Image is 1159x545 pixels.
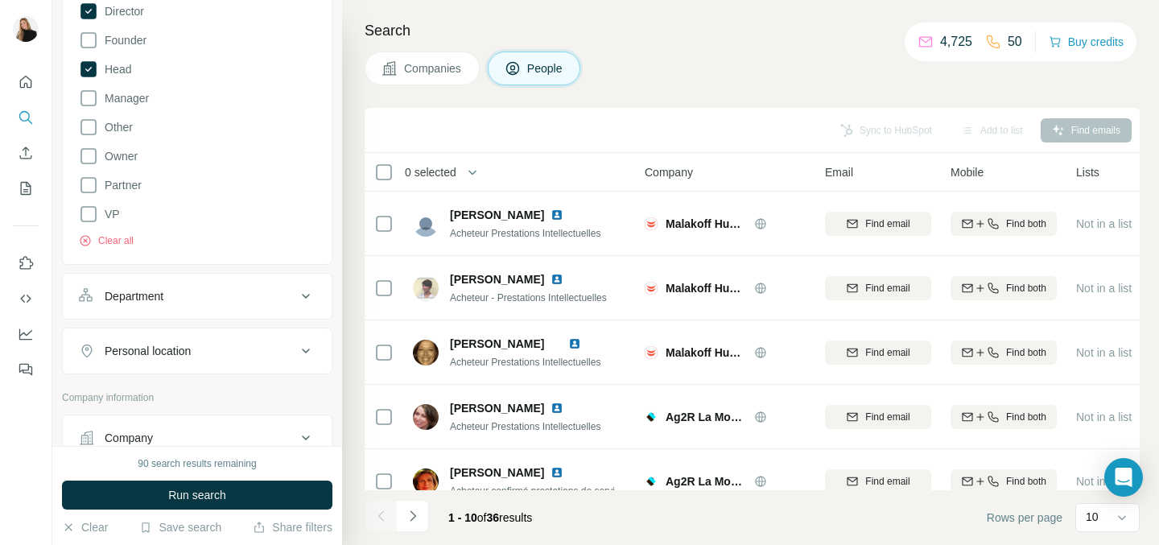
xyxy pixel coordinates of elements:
button: Buy credits [1049,31,1124,53]
button: My lists [13,174,39,203]
img: Logo of Ag2R La Mondiale [645,411,658,423]
img: Logo of Malakoff Humanis [645,282,658,295]
p: 10 [1086,509,1099,525]
img: LinkedIn logo [551,273,563,286]
span: Director [98,3,144,19]
span: [PERSON_NAME] [450,271,544,287]
button: Dashboard [13,320,39,349]
button: Navigate to next page [397,500,429,532]
button: Clear [62,519,108,535]
div: 90 search results remaining [138,456,256,471]
button: Personal location [63,332,332,370]
img: Avatar [413,275,439,301]
span: Find email [865,474,909,489]
span: Find both [1006,410,1046,424]
span: Partner [98,177,142,193]
span: Not in a list [1076,475,1132,488]
span: Find email [865,281,909,295]
span: Not in a list [1076,346,1132,359]
img: Avatar [413,469,439,494]
span: Find email [865,345,909,360]
span: Companies [404,60,463,76]
img: LinkedIn logo [568,337,581,350]
button: Search [13,103,39,132]
span: Manager [98,90,149,106]
span: Acheteur Prestations Intellectuelles [450,228,600,239]
div: Company [105,430,153,446]
span: Find both [1006,217,1046,231]
img: Avatar [13,16,39,42]
span: Mobile [951,164,984,180]
span: People [527,60,564,76]
span: Company [645,164,693,180]
span: [PERSON_NAME] [450,400,544,416]
button: Company [63,419,332,457]
button: Find both [951,469,1057,493]
span: Acheteur Prestations Intellectuelles [450,357,600,368]
button: Use Surfe API [13,284,39,313]
span: Not in a list [1076,217,1132,230]
span: Head [98,61,131,77]
img: Logo of Malakoff Humanis [645,217,658,230]
span: [PERSON_NAME] [450,337,544,350]
span: Acheteur Prestations Intellectuelles [450,421,600,432]
span: [PERSON_NAME] [450,207,544,223]
p: 4,725 [940,32,972,52]
img: Avatar [413,211,439,237]
span: Find both [1006,474,1046,489]
span: 0 selected [405,164,456,180]
button: Find both [951,341,1057,365]
button: Find both [951,405,1057,429]
button: Find email [825,276,931,300]
button: Clear all [79,233,134,248]
button: Share filters [253,519,332,535]
span: Rows per page [987,510,1062,526]
span: Run search [168,487,226,503]
span: [PERSON_NAME] [450,464,544,481]
span: Find both [1006,281,1046,295]
span: Ag2R La Mondiale [666,409,746,425]
span: Founder [98,32,146,48]
button: Department [63,277,332,316]
button: Feedback [13,355,39,384]
button: Find both [951,276,1057,300]
div: Department [105,288,163,304]
span: Not in a list [1076,282,1132,295]
span: Malakoff Humanis [666,345,746,361]
p: Company information [62,390,332,405]
span: Acheteur - Prestations Intellectuelles [450,292,607,303]
span: 36 [487,511,500,524]
span: Malakoff Humanis [666,216,746,232]
span: results [448,511,532,524]
h4: Search [365,19,1140,42]
div: Open Intercom Messenger [1104,458,1143,497]
span: Email [825,164,853,180]
button: Find email [825,405,931,429]
button: Find email [825,341,931,365]
span: Lists [1076,164,1099,180]
p: 50 [1008,32,1022,52]
button: Run search [62,481,332,510]
span: Owner [98,148,138,164]
span: Ag2R La Mondiale [666,473,746,489]
span: Other [98,119,133,135]
button: Save search [139,519,221,535]
button: Quick start [13,68,39,97]
img: Logo of Malakoff Humanis [645,346,658,359]
img: LinkedIn logo [551,209,563,221]
div: Personal location [105,343,191,359]
img: Logo of Ag2R La Mondiale [645,475,658,488]
span: Find both [1006,345,1046,360]
button: Find email [825,469,931,493]
img: Avatar [413,404,439,430]
img: LinkedIn logo [551,466,563,479]
span: of [477,511,487,524]
button: Find email [825,212,931,236]
span: VP [98,206,120,222]
span: Malakoff Humanis [666,280,746,296]
button: Enrich CSV [13,138,39,167]
span: Find email [865,217,909,231]
img: LinkedIn logo [551,402,563,415]
button: Find both [951,212,1057,236]
img: Avatar [413,340,439,365]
